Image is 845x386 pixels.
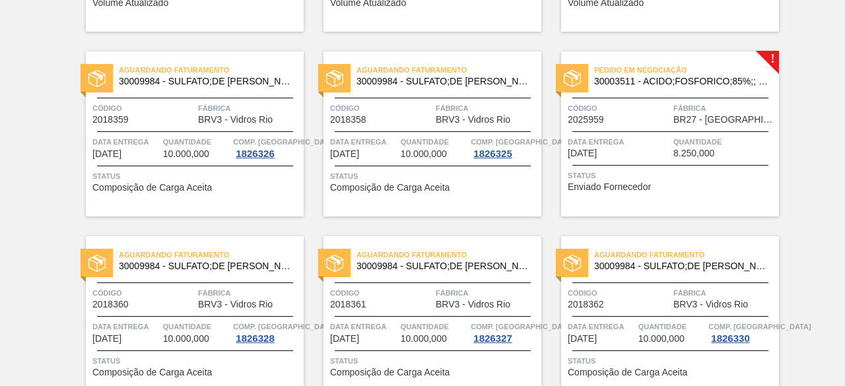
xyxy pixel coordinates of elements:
a: Comp. [GEOGRAPHIC_DATA]1826330 [708,320,776,344]
span: Aguardando Faturamento [356,248,541,261]
span: Código [92,286,195,300]
span: Comp. Carga [233,135,335,148]
span: Quantidade [401,135,468,148]
span: 30009984 - SULFATO;DE SODIO ANIDRO;; [356,77,531,86]
span: 2018358 [330,115,366,125]
span: 30009984 - SULFATO;DE SODIO ANIDRO;; [119,261,293,271]
span: Enviado Fornecedor [568,182,651,192]
span: Status [568,169,776,182]
span: 8.250,000 [673,148,714,158]
span: 2018360 [92,300,129,309]
span: Aguardando Faturamento [594,248,779,261]
span: BRV3 - Vidros Rio [436,115,510,125]
a: Comp. [GEOGRAPHIC_DATA]1826328 [233,320,300,344]
div: 1826325 [471,148,514,159]
img: status [564,70,581,87]
span: Aguardando Faturamento [119,248,304,261]
span: BRV3 - Vidros Rio [436,300,510,309]
span: 2018362 [568,300,604,309]
span: Quantidade [673,135,776,148]
span: 24/09/2025 [330,334,359,344]
span: Aguardando Faturamento [119,63,304,77]
span: BR27 - Nova Minas [673,115,776,125]
span: Status [330,170,538,183]
a: Comp. [GEOGRAPHIC_DATA]1826325 [471,135,538,159]
span: 19/09/2025 [330,149,359,159]
span: Status [568,354,776,368]
div: 1826328 [233,333,277,344]
a: Comp. [GEOGRAPHIC_DATA]1826326 [233,135,300,159]
span: Data entrega [568,320,635,333]
span: 30009984 - SULFATO;DE SODIO ANIDRO;; [119,77,293,86]
span: 10.000,000 [638,334,685,344]
div: 1826327 [471,333,514,344]
span: Quantidade [163,135,230,148]
span: 27/09/2025 [568,334,597,344]
span: Fábrica [436,286,538,300]
span: BRV3 - Vidros Rio [198,115,273,125]
span: Código [330,102,432,115]
img: status [88,70,106,87]
span: Data entrega [92,135,160,148]
span: 24/09/2025 [92,334,121,344]
a: statusAguardando Faturamento30009984 - SULFATO;DE [PERSON_NAME];;Código2018359FábricaBRV3 - Vidro... [66,51,304,216]
span: Fábrica [198,286,300,300]
span: Status [92,354,300,368]
span: 22/09/2025 [568,148,597,158]
span: Pedido em Negociação [594,63,779,77]
img: status [564,255,581,272]
span: Código [92,102,195,115]
span: Data entrega [92,320,160,333]
span: Comp. Carga [471,135,573,148]
span: Comp. Carga [708,320,811,333]
span: Composição de Carga Aceita [92,183,212,193]
a: !statusPedido em Negociação30003511 - ACIDO;FOSFORICO;85%;; CONTAINERCódigo2025959FábricaBR27 - [... [541,51,779,216]
span: 2018359 [92,115,129,125]
span: Fábrica [673,102,776,115]
a: statusAguardando Faturamento30009984 - SULFATO;DE [PERSON_NAME];;Código2018358FábricaBRV3 - Vidro... [304,51,541,216]
img: status [326,70,343,87]
span: 10.000,000 [401,149,447,159]
span: Composição de Carga Aceita [330,368,450,377]
span: Data entrega [330,135,397,148]
span: Quantidade [401,320,468,333]
span: 30003511 - ACIDO;FOSFORICO;85%;; CONTAINER [594,77,768,86]
span: Código [568,102,670,115]
span: Aguardando Faturamento [356,63,541,77]
span: Fábrica [436,102,538,115]
span: Código [330,286,432,300]
span: Código [568,286,670,300]
span: Status [330,354,538,368]
span: Status [92,170,300,183]
img: status [88,255,106,272]
span: Composição de Carga Aceita [92,368,212,377]
span: BRV3 - Vidros Rio [198,300,273,309]
span: 10.000,000 [163,149,209,159]
span: Fábrica [673,286,776,300]
span: 2025959 [568,115,604,125]
span: Comp. Carga [471,320,573,333]
div: 1826326 [233,148,277,159]
span: BRV3 - Vidros Rio [673,300,748,309]
div: 1826330 [708,333,752,344]
span: 30009984 - SULFATO;DE SODIO ANIDRO;; [594,261,768,271]
img: status [326,255,343,272]
span: Fábrica [198,102,300,115]
a: Comp. [GEOGRAPHIC_DATA]1826327 [471,320,538,344]
span: Data entrega [568,135,670,148]
span: 10.000,000 [401,334,447,344]
span: 2018361 [330,300,366,309]
span: Quantidade [638,320,706,333]
span: 30009984 - SULFATO;DE SODIO ANIDRO;; [356,261,531,271]
span: 19/09/2025 [92,149,121,159]
span: Composição de Carga Aceita [330,183,450,193]
span: Data entrega [330,320,397,333]
span: Quantidade [163,320,230,333]
span: Comp. Carga [233,320,335,333]
span: Composição de Carga Aceita [568,368,687,377]
span: 10.000,000 [163,334,209,344]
